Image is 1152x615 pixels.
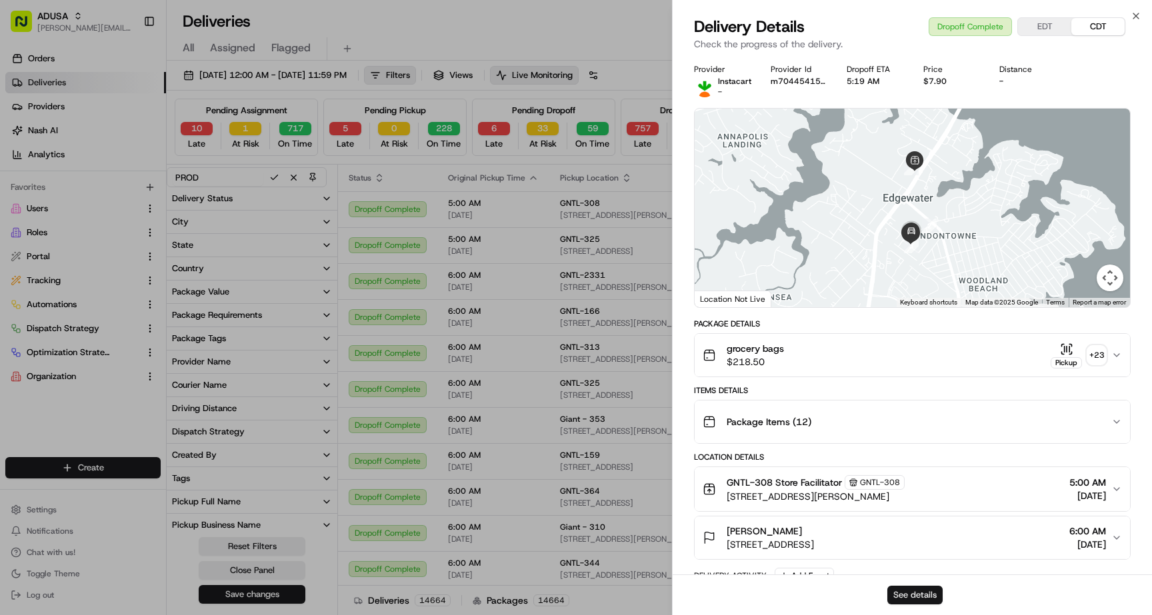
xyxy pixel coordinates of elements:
span: Package Items ( 12 ) [727,415,811,428]
div: 💻 [113,195,123,205]
a: Terms [1046,299,1065,306]
span: [STREET_ADDRESS] [727,538,814,551]
div: Provider Id [771,64,826,75]
div: 2 [922,219,937,233]
p: Welcome 👋 [13,53,243,75]
div: $7.90 [923,76,979,87]
span: $218.50 [727,355,784,368]
div: Items Details [694,385,1131,396]
button: Pickup+23 [1051,342,1106,368]
img: 1736555255976-a54dd68f-1ca7-489b-9aae-adbdc363a1c4 [13,127,37,151]
div: Price [923,64,979,75]
img: Nash [13,13,40,40]
span: GNTL-308 [860,477,900,488]
button: Add Event [775,568,834,584]
p: Check the progress of the delivery. [694,37,1131,51]
div: Dropoff ETA [847,64,902,75]
span: [DATE] [1069,489,1106,502]
span: Knowledge Base [27,193,102,207]
img: profile_instacart_ahold_partner.png [694,76,715,97]
button: See details [887,586,943,604]
button: [PERSON_NAME][STREET_ADDRESS]6:00 AM[DATE] [695,516,1130,559]
a: Powered byPylon [94,225,161,236]
button: GNTL-308 Store FacilitatorGNTL-308[STREET_ADDRESS][PERSON_NAME]5:00 AM[DATE] [695,467,1130,511]
span: - [718,87,722,97]
span: GNTL-308 Store Facilitator [727,476,842,489]
span: Delivery Details [694,16,805,37]
button: Package Items (12) [695,400,1130,443]
div: Location Not Live [695,291,771,307]
div: We're available if you need us! [45,141,169,151]
button: grocery bags$218.50Pickup+23 [695,334,1130,376]
a: 💻API Documentation [107,188,219,212]
button: EDT [1018,18,1071,35]
div: Delivery Activity [694,570,767,581]
div: + 23 [1087,346,1106,364]
div: 5:19 AM [847,76,902,87]
div: Start new chat [45,127,219,141]
span: [STREET_ADDRESS][PERSON_NAME] [727,490,905,503]
a: 📗Knowledge Base [8,188,107,212]
span: [PERSON_NAME] [727,524,802,538]
button: CDT [1071,18,1125,35]
div: 📗 [13,195,24,205]
img: Google [698,290,742,307]
span: 5:00 AM [1069,476,1106,489]
button: Keyboard shortcuts [900,298,957,307]
span: Instacart [718,76,751,87]
div: Provider [694,64,749,75]
button: m704454151 [771,76,826,87]
div: 3 [904,239,919,253]
div: Pickup [1051,357,1082,368]
div: Location Details [694,452,1131,462]
button: Start new chat [227,131,243,147]
a: Report a map error [1073,299,1126,306]
span: 6:00 AM [1069,524,1106,538]
div: Package Details [694,318,1131,329]
div: 1 [904,161,919,175]
a: Open this area in Google Maps (opens a new window) [698,290,742,307]
span: [DATE] [1069,538,1106,551]
span: Map data ©2025 Google [965,299,1038,306]
span: Pylon [133,226,161,236]
button: Pickup [1051,342,1082,368]
input: Clear [35,86,220,100]
span: API Documentation [126,193,214,207]
span: grocery bags [727,342,784,355]
button: Map camera controls [1097,265,1123,291]
div: Distance [999,64,1055,75]
div: - [999,76,1055,87]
